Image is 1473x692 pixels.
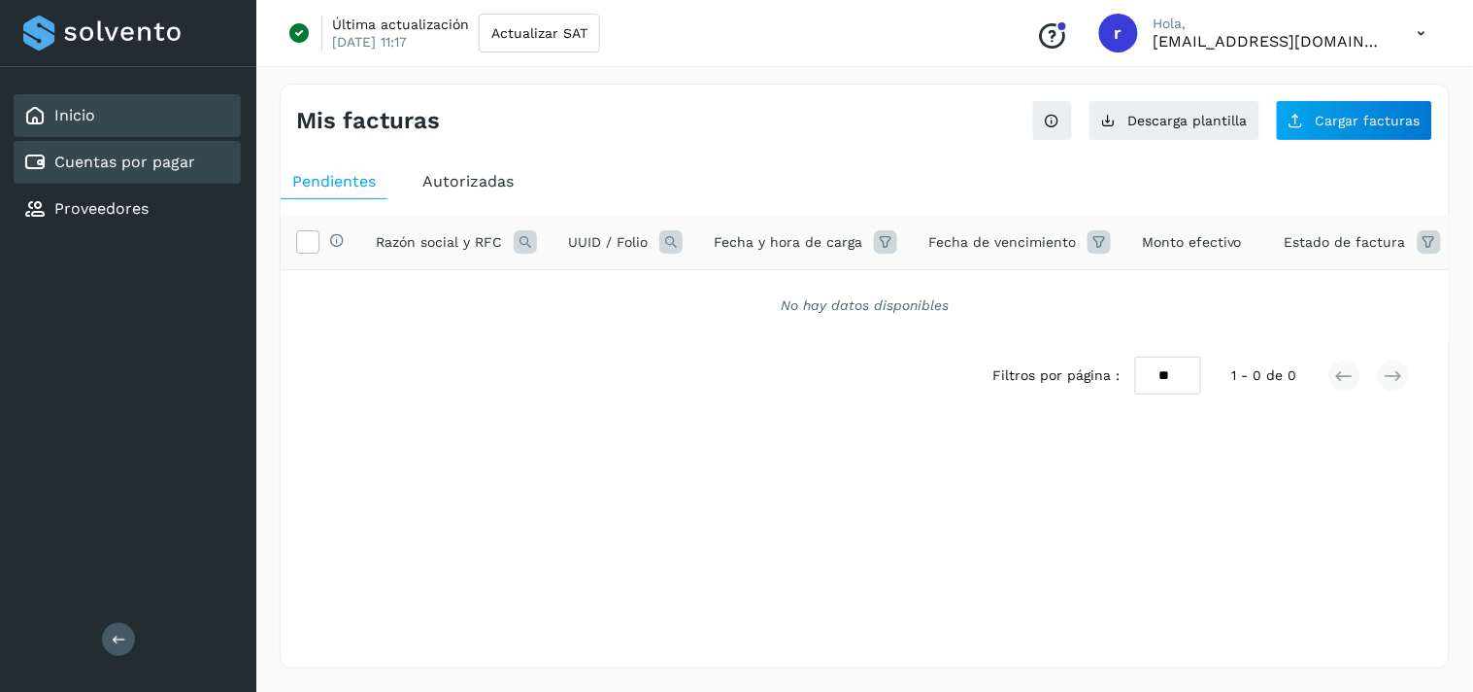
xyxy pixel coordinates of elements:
span: Autorizadas [422,172,514,190]
a: Inicio [54,106,95,124]
span: 1 - 0 de 0 [1232,365,1297,386]
span: Actualizar SAT [491,26,587,40]
div: Proveedores [14,188,241,230]
span: Filtros por página : [992,365,1120,386]
p: [DATE] 11:17 [332,33,407,51]
p: Hola, [1154,16,1387,32]
span: Razón social y RFC [376,232,502,253]
div: Inicio [14,94,241,137]
p: rbp@tlbtransportes.mx [1154,32,1387,51]
div: Cuentas por pagar [14,141,241,184]
span: Cargar facturas [1316,114,1421,127]
span: Estado de factura [1285,232,1406,253]
a: Proveedores [54,199,149,218]
button: Descarga plantilla [1088,100,1260,141]
p: Última actualización [332,16,469,33]
span: Fecha de vencimiento [928,232,1076,253]
span: Descarga plantilla [1128,114,1248,127]
h4: Mis facturas [296,107,440,135]
a: Cuentas por pagar [54,153,195,171]
div: No hay datos disponibles [306,295,1423,316]
span: Pendientes [292,172,376,190]
span: Fecha y hora de carga [714,232,862,253]
button: Actualizar SAT [479,14,600,52]
span: Monto efectivo [1142,232,1242,253]
button: Cargar facturas [1276,100,1433,141]
span: UUID / Folio [568,232,648,253]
